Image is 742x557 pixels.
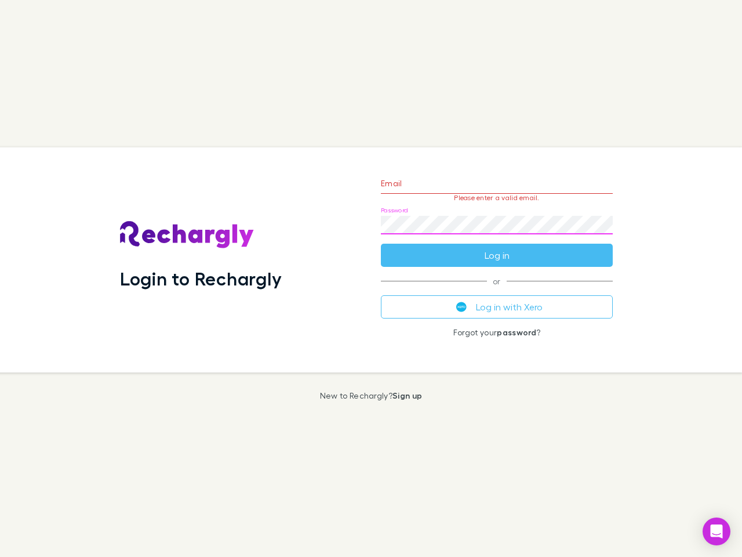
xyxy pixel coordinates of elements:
[120,267,282,290] h1: Login to Rechargly
[381,244,613,267] button: Log in
[381,206,408,215] label: Password
[381,328,613,337] p: Forgot your ?
[381,194,613,202] p: Please enter a valid email.
[392,390,422,400] a: Sign up
[320,391,423,400] p: New to Rechargly?
[456,302,467,312] img: Xero's logo
[703,518,730,545] div: Open Intercom Messenger
[120,221,254,249] img: Rechargly's Logo
[381,295,613,319] button: Log in with Xero
[497,327,536,337] a: password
